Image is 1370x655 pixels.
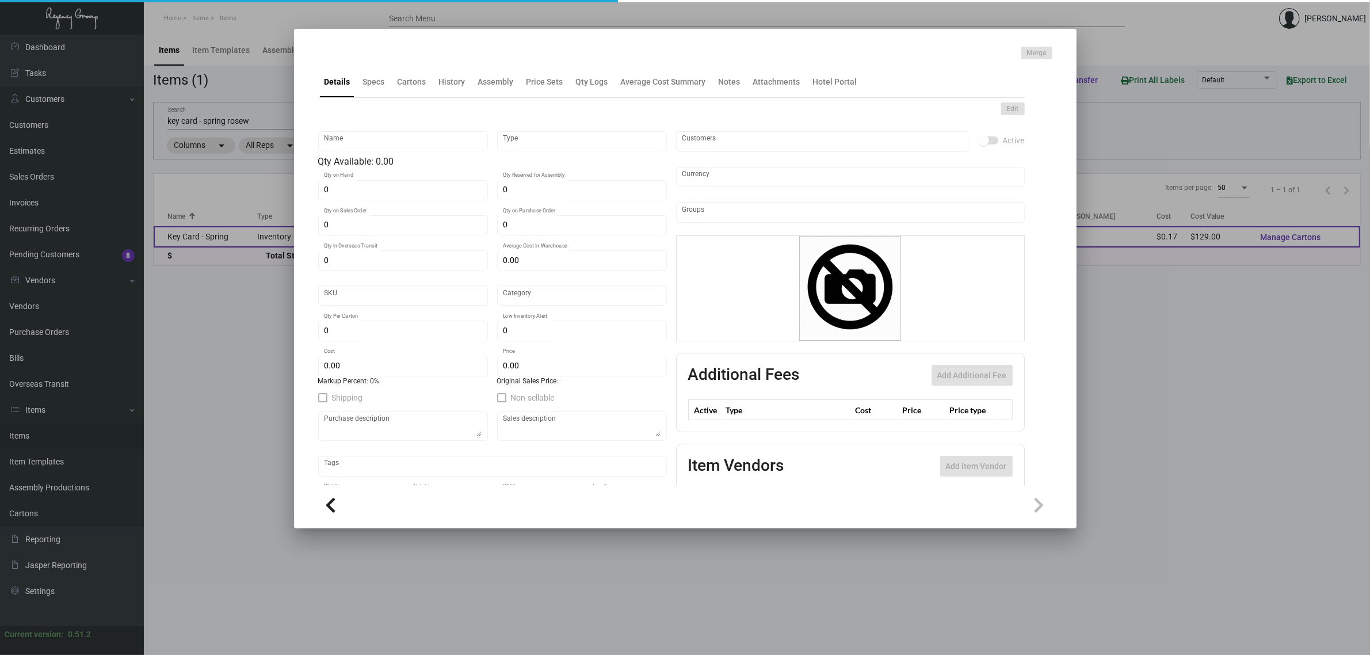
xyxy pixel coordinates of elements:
th: Type [723,400,852,420]
th: Price type [947,400,998,420]
span: Add Additional Fee [937,371,1007,380]
span: Active [1003,134,1025,147]
button: Merge [1021,47,1052,59]
span: Shipping [332,391,363,405]
div: Qty Logs [576,76,608,88]
div: Specs [363,76,385,88]
input: Add new.. [682,137,962,146]
div: History [439,76,465,88]
button: Edit [1001,102,1025,115]
div: Notes [719,76,741,88]
div: Hotel Portal [813,76,857,88]
div: Price Sets [526,76,563,88]
h2: Additional Fees [688,365,800,386]
h2: Item Vendors [688,456,784,477]
div: Attachments [753,76,800,88]
div: 0.51.2 [68,629,91,641]
span: Non-sellable [511,391,555,405]
button: Add Additional Fee [932,365,1013,386]
th: Active [688,400,723,420]
div: Qty Available: 0.00 [318,155,667,169]
button: Add item Vendor [940,456,1013,477]
div: Details [325,76,350,88]
span: Merge [1027,48,1047,58]
th: Price [899,400,947,420]
div: Average Cost Summary [621,76,706,88]
span: Edit [1007,104,1019,114]
th: Cost [852,400,899,420]
div: Assembly [478,76,514,88]
span: Add item Vendor [946,462,1007,471]
div: Current version: [5,629,63,641]
input: Add new.. [682,208,1018,217]
div: Cartons [398,76,426,88]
